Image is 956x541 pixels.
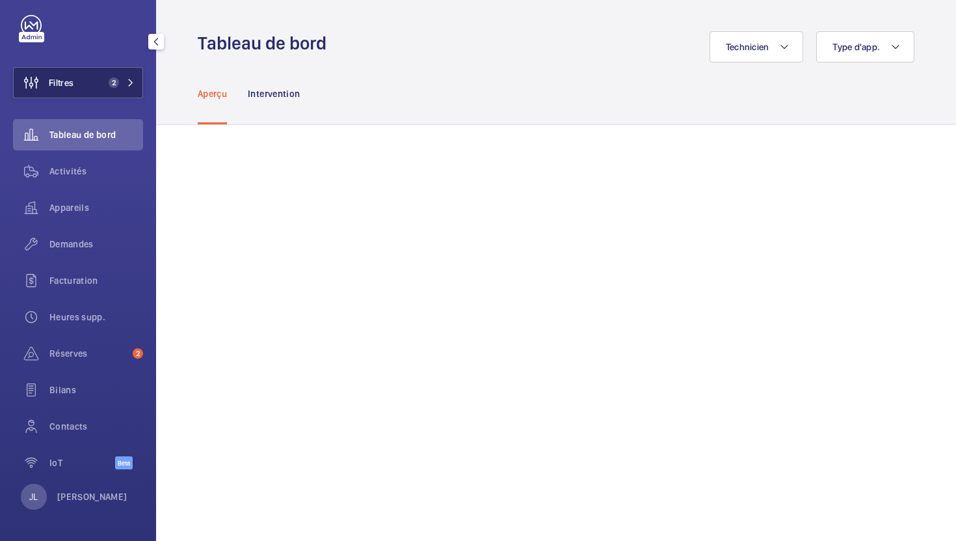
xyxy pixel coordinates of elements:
[49,238,143,251] span: Demandes
[49,76,73,89] span: Filtres
[49,347,127,360] span: Réserves
[198,87,227,100] p: Aperçu
[29,490,38,503] p: JL
[49,165,143,178] span: Activités
[248,87,300,100] p: Intervention
[49,311,143,324] span: Heures supp.
[49,274,143,287] span: Facturation
[726,42,769,52] span: Technicien
[49,128,143,141] span: Tableau de bord
[133,348,143,359] span: 2
[198,31,334,55] h1: Tableau de bord
[49,383,143,396] span: Bilans
[816,31,914,62] button: Type d'app.
[49,420,143,433] span: Contacts
[115,456,133,469] span: Beta
[57,490,127,503] p: [PERSON_NAME]
[832,42,880,52] span: Type d'app.
[49,456,115,469] span: IoT
[109,77,119,88] span: 2
[710,31,804,62] button: Technicien
[13,67,143,98] button: Filtres2
[49,201,143,214] span: Appareils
